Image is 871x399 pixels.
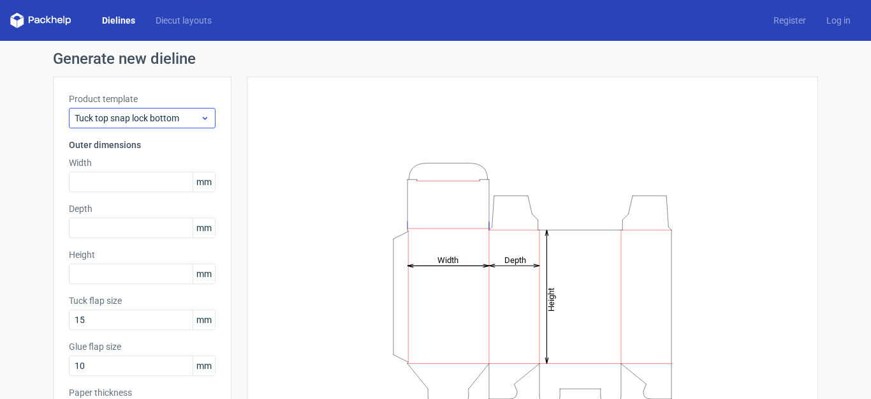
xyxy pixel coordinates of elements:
[193,218,215,237] span: mm
[816,14,861,27] a: Log in
[69,202,216,215] label: Depth
[193,172,215,192] span: mm
[69,386,216,399] label: Paper thickness
[145,14,222,27] a: Diecut layouts
[69,248,216,261] label: Height
[193,264,215,283] span: mm
[69,294,216,307] label: Tuck flap size
[92,14,145,27] a: Dielines
[504,255,526,264] tspan: Depth
[75,112,200,124] span: Tuck top snap lock bottom
[437,255,458,264] tspan: Width
[69,156,216,169] label: Width
[69,340,216,353] label: Glue flap size
[193,310,215,329] span: mm
[69,139,216,151] h3: Outer dimensions
[763,14,816,27] a: Register
[193,356,215,375] span: mm
[69,93,216,105] label: Product template
[53,51,818,66] h1: Generate new dieline
[546,287,556,311] tspan: Height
